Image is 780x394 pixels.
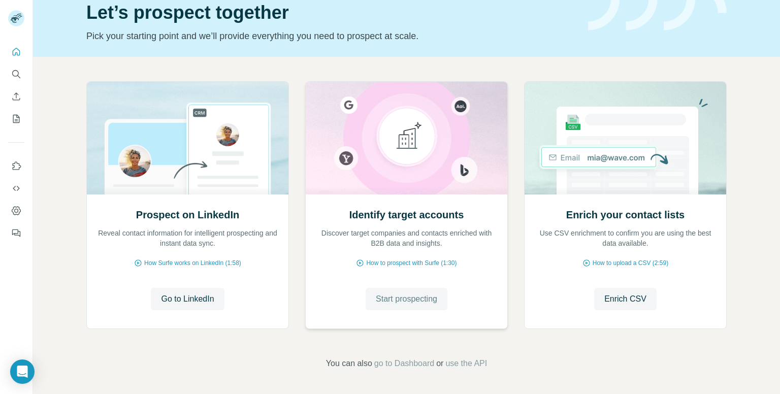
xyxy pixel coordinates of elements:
[436,357,443,370] span: or
[374,357,434,370] button: go to Dashboard
[326,357,372,370] span: You can also
[445,357,487,370] button: use the API
[144,258,241,268] span: How Surfe works on LinkedIn (1:58)
[151,288,224,310] button: Go to LinkedIn
[594,288,657,310] button: Enrich CSV
[366,258,457,268] span: How to prospect with Surfe (1:30)
[593,258,668,268] span: How to upload a CSV (2:59)
[86,3,576,23] h1: Let’s prospect together
[349,208,464,222] h2: Identify target accounts
[8,43,24,61] button: Quick start
[8,202,24,220] button: Dashboard
[8,157,24,175] button: Use Surfe on LinkedIn
[305,82,508,194] img: Identify target accounts
[10,359,35,384] div: Open Intercom Messenger
[8,224,24,242] button: Feedback
[524,82,727,194] img: Enrich your contact lists
[86,82,289,194] img: Prospect on LinkedIn
[316,228,497,248] p: Discover target companies and contacts enriched with B2B data and insights.
[86,29,576,43] p: Pick your starting point and we’ll provide everything you need to prospect at scale.
[604,293,646,305] span: Enrich CSV
[97,228,278,248] p: Reveal contact information for intelligent prospecting and instant data sync.
[161,293,214,305] span: Go to LinkedIn
[136,208,239,222] h2: Prospect on LinkedIn
[366,288,447,310] button: Start prospecting
[8,110,24,128] button: My lists
[8,179,24,198] button: Use Surfe API
[535,228,716,248] p: Use CSV enrichment to confirm you are using the best data available.
[376,293,437,305] span: Start prospecting
[8,87,24,106] button: Enrich CSV
[8,65,24,83] button: Search
[566,208,685,222] h2: Enrich your contact lists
